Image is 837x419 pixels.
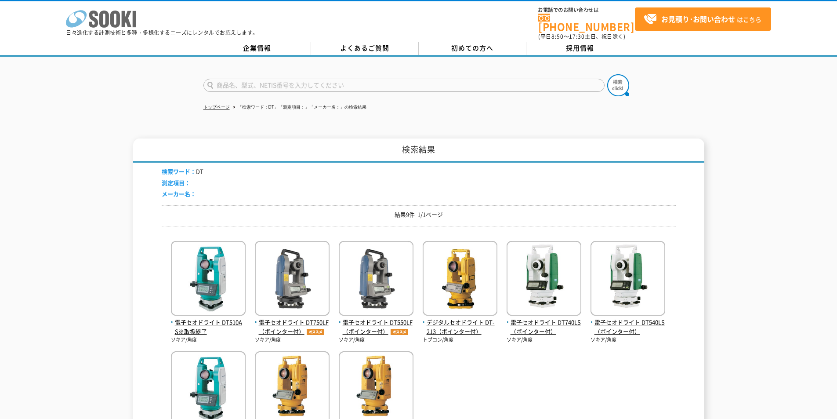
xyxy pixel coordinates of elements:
[569,33,585,40] span: 17:30
[451,43,493,53] span: 初めての方へ
[203,79,605,92] input: 商品名、型式、NETIS番号を入力してください
[526,42,634,55] a: 採用情報
[231,103,366,112] li: 「検索ワード：DT」「測定項目：」「メーカー名：」の検索結果
[423,241,497,318] img: DT-213（ポインター付）
[255,241,330,318] img: DT750LF（ポインター付）
[171,241,246,318] img: DT510AS※取扱終了
[162,167,196,175] span: 検索ワード：
[255,318,330,336] span: 電子セオドライト DT750LF（ポインター付）
[255,336,330,344] p: ソキア/角度
[133,138,704,163] h1: 検索結果
[507,336,581,344] p: ソキア/角度
[311,42,419,55] a: よくあるご質問
[551,33,564,40] span: 8:50
[162,167,203,176] li: DT
[203,42,311,55] a: 企業情報
[423,309,497,336] a: デジタルセオドライト DT-213（ポインター付）
[507,309,581,336] a: 電子セオドライト DT740LS（ポインター付）
[339,309,413,336] a: 電子セオドライト DT550LF（ポインター付）オススメ
[538,33,625,40] span: (平日 ～ 土日、祝日除く)
[591,309,665,336] a: 電子セオドライト DT540LS（ポインター付）
[304,329,326,335] img: オススメ
[423,336,497,344] p: トプコン/角度
[162,179,190,187] span: 測定項目：
[203,105,230,109] a: トップページ
[591,336,665,344] p: ソキア/角度
[644,13,761,26] span: はこちら
[591,241,665,318] img: DT540LS（ポインター付）
[171,309,246,336] a: 電子セオドライト DT510AS※取扱終了
[538,14,635,32] a: [PHONE_NUMBER]
[423,318,497,336] span: デジタルセオドライト DT-213（ポインター付）
[162,189,196,198] span: メーカー名：
[339,318,413,336] span: 電子セオドライト DT550LF（ポインター付）
[339,241,413,318] img: DT550LF（ポインター付）
[607,74,629,96] img: btn_search.png
[661,14,735,24] strong: お見積り･お問い合わせ
[591,318,665,336] span: 電子セオドライト DT540LS（ポインター付）
[255,309,330,336] a: 電子セオドライト DT750LF（ポインター付）オススメ
[635,7,771,31] a: お見積り･お問い合わせはこちら
[171,318,246,336] span: 電子セオドライト DT510AS※取扱終了
[66,30,258,35] p: 日々進化する計測技術と多種・多様化するニーズにレンタルでお応えします。
[507,318,581,336] span: 電子セオドライト DT740LS（ポインター付）
[162,210,676,219] p: 結果9件 1/1ページ
[419,42,526,55] a: 初めての方へ
[171,336,246,344] p: ソキア/角度
[388,329,410,335] img: オススメ
[339,336,413,344] p: ソキア/角度
[538,7,635,13] span: お電話でのお問い合わせは
[507,241,581,318] img: DT740LS（ポインター付）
